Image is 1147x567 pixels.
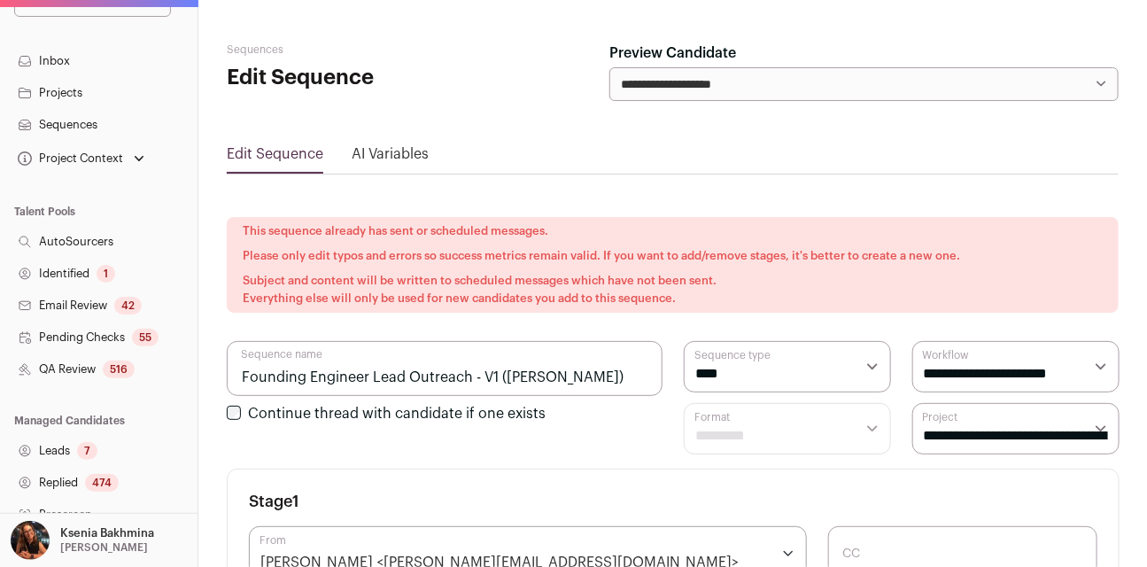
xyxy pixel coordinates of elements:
[85,474,119,492] div: 474
[11,521,50,560] img: 13968079-medium_jpg
[609,43,736,64] label: Preview Candidate
[7,521,158,560] button: Open dropdown
[103,361,135,378] div: 516
[14,146,148,171] button: Open dropdown
[97,265,115,283] div: 1
[77,442,97,460] div: 7
[227,147,323,161] a: Edit Sequence
[243,272,1103,307] p: Subject and content will be written to scheduled messages which have not been sent. Everything el...
[114,297,142,315] div: 42
[248,407,546,421] label: Continue thread with candidate if one exists
[132,329,159,346] div: 55
[60,526,154,540] p: Ksenia Bakhmina
[227,44,283,55] a: Sequences
[249,491,299,512] h3: Stage
[227,64,524,92] h1: Edit Sequence
[243,222,1103,240] p: This sequence already has sent or scheduled messages.
[14,151,123,166] div: Project Context
[243,247,1103,265] p: Please only edit typos and errors so success metrics remain valid. If you want to add/remove stag...
[352,147,429,161] a: AI Variables
[227,341,663,396] input: Sequence name
[60,540,148,555] p: [PERSON_NAME]
[292,493,299,509] span: 1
